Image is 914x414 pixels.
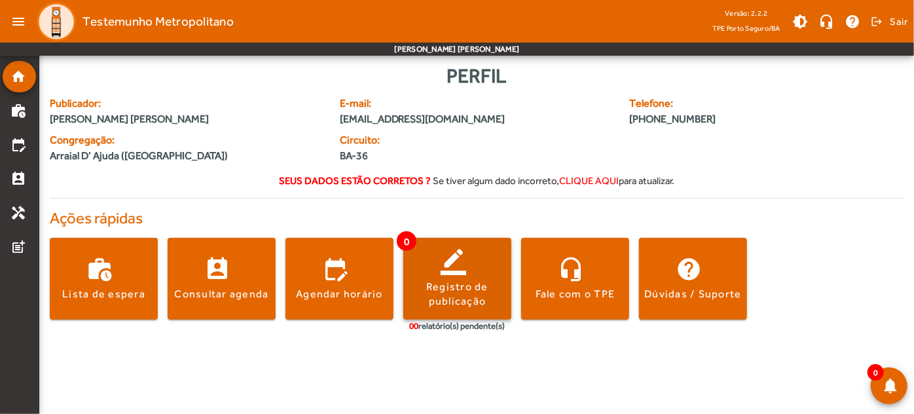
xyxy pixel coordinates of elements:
[890,11,909,32] span: Sair
[639,238,747,320] button: Dúvidas / Suporte
[410,320,505,333] div: relatório(s) pendente(s)
[868,364,884,381] span: 0
[31,2,234,41] a: Testemunho Metropolitano
[403,238,511,320] button: Registro de publicação
[50,132,324,148] span: Congregação:
[285,238,393,320] button: Agendar horário
[712,22,780,35] span: TPE Porto Seguro/BA
[410,321,419,331] span: 00
[397,231,416,251] span: 0
[50,209,904,228] h4: Ações rápidas
[168,238,276,320] button: Consultar agenda
[403,280,511,309] div: Registro de publicação
[50,61,904,90] div: Perfil
[559,175,619,186] span: clique aqui
[62,287,145,301] div: Lista de espera
[50,148,228,164] span: Arraial D’ Ajuda ([GEOGRAPHIC_DATA])
[50,96,324,111] span: Publicador:
[536,287,615,301] div: Fale com o TPE
[50,111,324,127] span: [PERSON_NAME] [PERSON_NAME]
[629,96,831,111] span: Telefone:
[175,287,269,301] div: Consultar agenda
[10,171,26,187] mat-icon: perm_contact_calendar
[869,12,909,31] button: Sair
[644,287,741,301] div: Dúvidas / Suporte
[296,287,383,301] div: Agendar horário
[521,238,629,320] button: Fale com o TPE
[10,69,26,85] mat-icon: home
[340,96,614,111] span: E-mail:
[340,148,469,164] span: BA-36
[712,5,780,22] div: Versão: 2.2.2
[5,9,31,35] mat-icon: menu
[433,175,674,186] span: Se tiver algum dado incorreto, para atualizar.
[10,205,26,221] mat-icon: handyman
[340,111,614,127] span: [EMAIL_ADDRESS][DOMAIN_NAME]
[10,103,26,119] mat-icon: work_history
[279,175,431,186] strong: Seus dados estão corretos ?
[10,137,26,153] mat-icon: edit_calendar
[37,2,76,41] img: Logo TPE
[50,238,158,320] button: Lista de espera
[629,111,831,127] span: [PHONE_NUMBER]
[340,132,469,148] span: Circuito:
[82,11,234,32] span: Testemunho Metropolitano
[10,239,26,255] mat-icon: post_add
